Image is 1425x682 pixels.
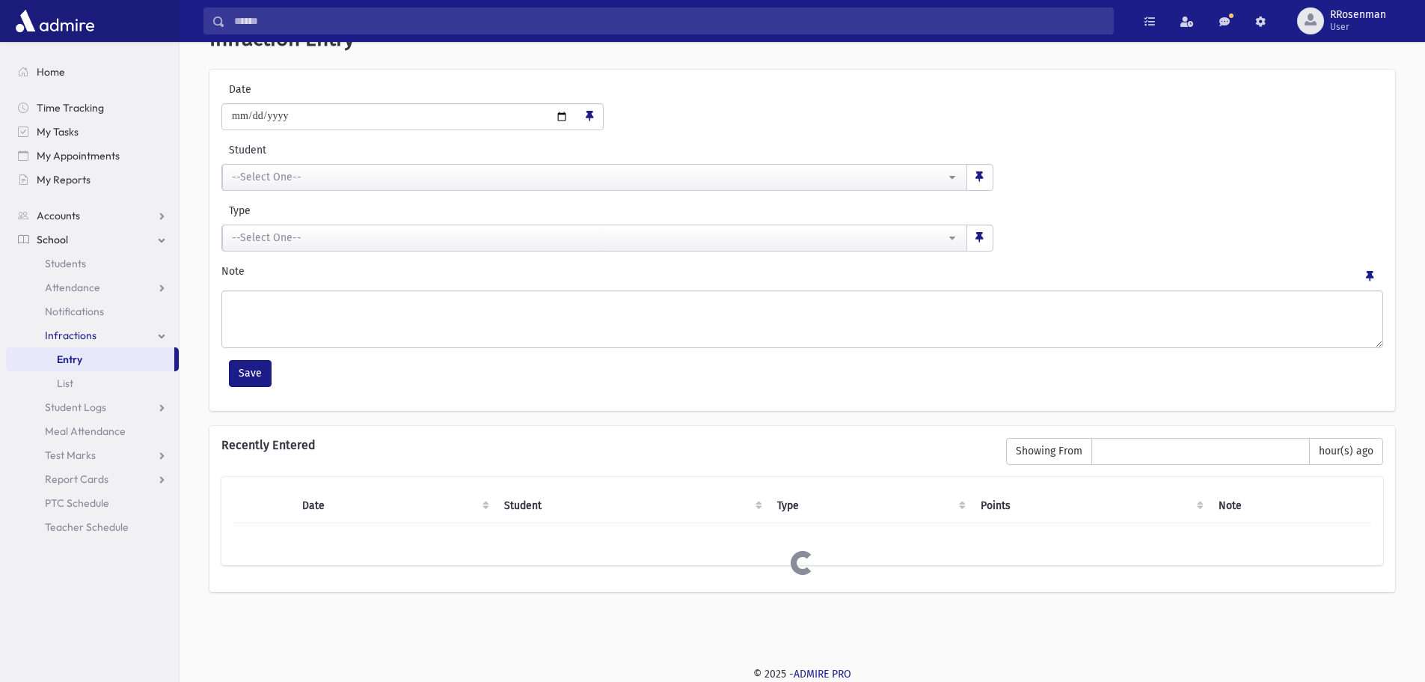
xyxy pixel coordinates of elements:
span: School [37,233,68,246]
div: --Select One-- [232,230,946,246]
a: Meal Attendance [6,419,179,443]
label: Date [221,82,349,97]
a: Time Tracking [6,96,179,120]
a: Home [6,60,179,84]
a: Test Marks [6,443,179,467]
span: User [1330,21,1386,33]
span: Infractions [45,329,96,342]
th: Student [495,489,768,523]
a: Notifications [6,299,179,323]
a: My Tasks [6,120,179,144]
span: Showing From [1006,438,1092,465]
div: © 2025 - [203,666,1401,682]
a: My Reports [6,168,179,192]
div: --Select One-- [232,169,946,185]
span: Report Cards [45,472,108,486]
a: Students [6,252,179,275]
a: List [6,371,179,395]
h6: Recently Entered [221,438,991,452]
th: Note [1210,489,1371,523]
a: Student Logs [6,395,179,419]
span: List [57,377,73,390]
span: My Reports [37,173,91,186]
span: Test Marks [45,448,96,462]
span: Accounts [37,209,80,222]
a: My Appointments [6,144,179,168]
span: RRosenman [1330,9,1386,21]
span: My Tasks [37,125,79,138]
label: Student [221,142,736,158]
span: Home [37,65,65,79]
label: Type [221,203,607,219]
a: ADMIRE PRO [794,668,851,681]
img: AdmirePro [12,6,98,36]
button: Save [229,360,272,387]
a: Attendance [6,275,179,299]
span: My Appointments [37,149,120,162]
a: Teacher Schedule [6,515,179,539]
a: Entry [6,347,174,371]
a: Report Cards [6,467,179,491]
th: Points [972,489,1209,523]
span: Entry [57,353,82,366]
th: Type [768,489,972,523]
span: Meal Attendance [45,424,126,438]
span: PTC Schedule [45,496,109,510]
a: Infractions [6,323,179,347]
span: Time Tracking [37,101,104,115]
input: Search [225,7,1113,34]
button: --Select One-- [222,225,967,252]
button: --Select One-- [222,164,967,191]
span: Teacher Schedule [45,520,129,534]
span: Students [45,257,86,270]
th: Date [293,489,495,523]
a: Accounts [6,204,179,228]
label: Note [221,264,245,284]
a: PTC Schedule [6,491,179,515]
span: Attendance [45,281,100,294]
a: School [6,228,179,252]
span: Notifications [45,305,104,318]
span: hour(s) ago [1309,438,1383,465]
span: Student Logs [45,401,106,414]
